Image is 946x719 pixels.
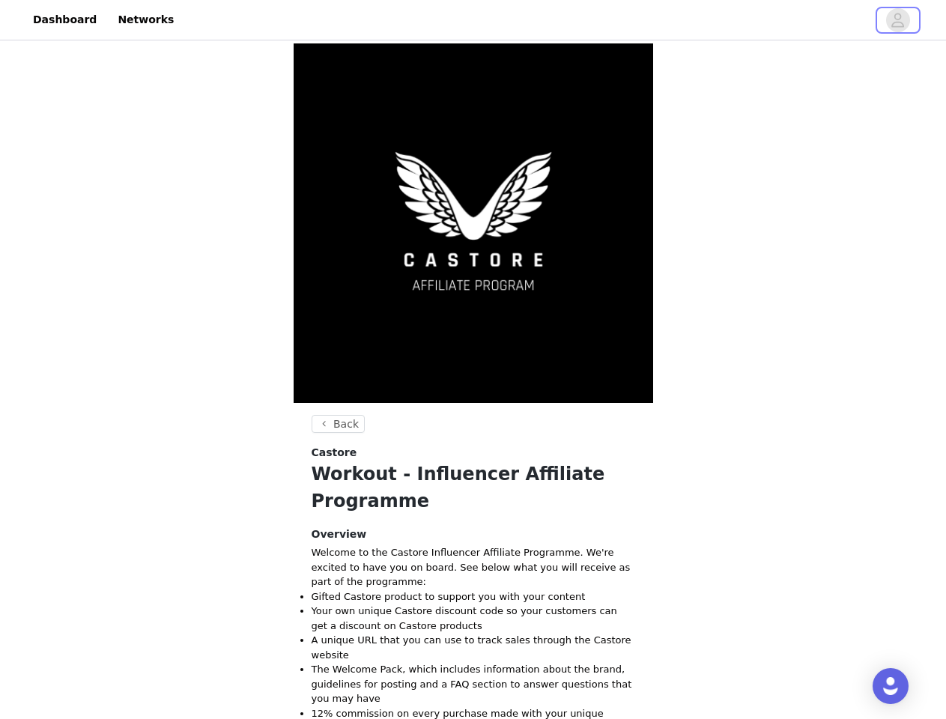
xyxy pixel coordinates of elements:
[312,461,635,515] h1: Workout - Influencer Affiliate Programme
[312,415,366,433] button: Back
[312,604,635,633] li: Your own unique Castore discount code so your customers can get a discount on Castore products
[24,3,106,37] a: Dashboard
[312,545,635,589] p: Welcome to the Castore Influencer Affiliate Programme. We're excited to have you on board. See be...
[312,662,635,706] li: The Welcome Pack, which includes information about the brand, guidelines for posting and a FAQ se...
[109,3,183,37] a: Networks
[312,589,635,604] li: Gifted Castore product to support you with your content
[312,633,635,662] li: A unique URL that you can use to track sales through the Castore website
[312,527,635,542] h4: Overview
[873,668,909,704] div: Open Intercom Messenger
[312,445,357,461] span: Castore
[891,8,905,32] div: avatar
[294,43,653,403] img: campaign image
